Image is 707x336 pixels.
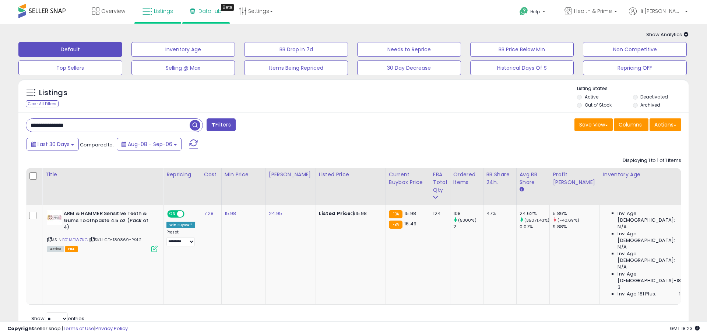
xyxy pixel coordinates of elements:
a: Help [514,1,553,24]
span: 3 [618,284,620,291]
div: Avg BB Share [520,171,547,186]
div: Title [45,171,160,179]
button: BB Drop in 7d [244,42,348,57]
span: FBA [65,246,78,252]
small: (5300%) [458,217,476,223]
button: 30 Day Decrease [357,60,461,75]
label: Active [585,94,598,100]
strong: Copyright [7,325,34,332]
span: Inv. Age [DEMOGRAPHIC_DATA]: [618,210,685,224]
div: 2 [453,224,483,230]
small: (-40.69%) [557,217,579,223]
span: N/A [618,224,626,230]
b: Listed Price: [319,210,352,217]
button: Selling @ Max [131,60,235,75]
span: OFF [183,211,195,217]
span: 16.49 [404,220,416,227]
p: Listing States: [577,85,688,92]
label: Out of Stock [585,102,612,108]
span: Inv. Age [DEMOGRAPHIC_DATA]: [618,231,685,244]
div: ASIN: [47,210,158,251]
div: Ordered Items [453,171,480,186]
button: Top Sellers [18,60,122,75]
span: Help [530,8,540,15]
div: 47% [486,210,511,217]
label: Deactivated [640,94,668,100]
button: Historical Days Of S [470,60,574,75]
div: BB Share 24h. [486,171,513,186]
div: 124 [433,210,444,217]
button: Columns [614,118,648,131]
i: Get Help [519,7,528,16]
span: Health & Prime [574,7,612,15]
div: $15.98 [319,210,380,217]
span: All listings currently available for purchase on Amazon [47,246,64,252]
span: | SKU: CD-180869-PK4.2 [89,237,142,243]
div: 0.07% [520,224,550,230]
button: Default [18,42,122,57]
b: ARM & HAMMER Sensitive Teeth & Gums Toothpaste 4.5 oz (Pack of 4) [64,210,153,233]
div: Clear All Filters [26,100,59,107]
div: 5.86% [553,210,599,217]
a: Terms of Use [63,325,94,332]
div: [PERSON_NAME] [269,171,313,179]
button: Items Being Repriced [244,60,348,75]
small: Avg BB Share. [520,186,524,193]
small: FBA [389,221,402,229]
span: 15.98 [404,210,416,217]
div: Repricing [166,171,198,179]
div: Preset: [166,230,195,246]
span: N/A [618,264,626,270]
button: Inventory Age [131,42,235,57]
a: 24.95 [269,210,282,217]
div: Profit [PERSON_NAME] [553,171,597,186]
div: Listed Price [319,171,383,179]
button: Aug-08 - Sep-06 [117,138,182,150]
span: Inv. Age [DEMOGRAPHIC_DATA]: [618,250,685,264]
div: 24.62% [520,210,550,217]
button: Repricing OFF [583,60,687,75]
a: Hi [PERSON_NAME] [629,7,688,24]
a: B01IADWZKG [62,237,88,243]
div: Inventory Age [603,171,687,179]
span: DataHub [198,7,222,15]
button: Last 30 Days [27,138,79,150]
a: 7.28 [204,210,214,217]
span: Inv. Age [DEMOGRAPHIC_DATA]-180: [618,271,685,284]
div: Min Price [225,171,263,179]
span: 121 [679,291,685,297]
span: Last 30 Days [38,141,70,148]
button: BB Price Below Min [470,42,574,57]
small: FBA [389,210,402,218]
button: Save View [574,118,613,131]
span: Hi [PERSON_NAME] [639,7,683,15]
span: 2025-10-7 18:23 GMT [670,325,700,332]
h5: Listings [39,88,67,98]
div: Win BuyBox * [166,222,195,228]
span: Compared to: [80,141,114,148]
div: seller snap | | [7,325,128,332]
span: Show Analytics [646,31,689,38]
a: 15.98 [225,210,236,217]
div: Tooltip anchor [221,4,234,11]
label: Archived [640,102,660,108]
button: Non Competitive [583,42,687,57]
span: Listings [154,7,173,15]
div: FBA Total Qty [433,171,447,194]
div: 9.88% [553,224,599,230]
button: Needs to Reprice [357,42,461,57]
button: Actions [650,118,681,131]
span: Aug-08 - Sep-06 [128,141,172,148]
span: Columns [619,121,642,128]
div: Displaying 1 to 1 of 1 items [623,157,681,164]
div: Cost [204,171,218,179]
a: Privacy Policy [95,325,128,332]
span: Inv. Age 181 Plus: [618,291,656,297]
span: ON [168,211,177,217]
small: (35071.43%) [524,217,550,223]
div: 108 [453,210,483,217]
button: Filters [207,118,235,131]
span: N/A [618,244,626,250]
img: 41lziYxRUXL._SL40_.jpg [47,210,62,225]
span: Overview [101,7,125,15]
